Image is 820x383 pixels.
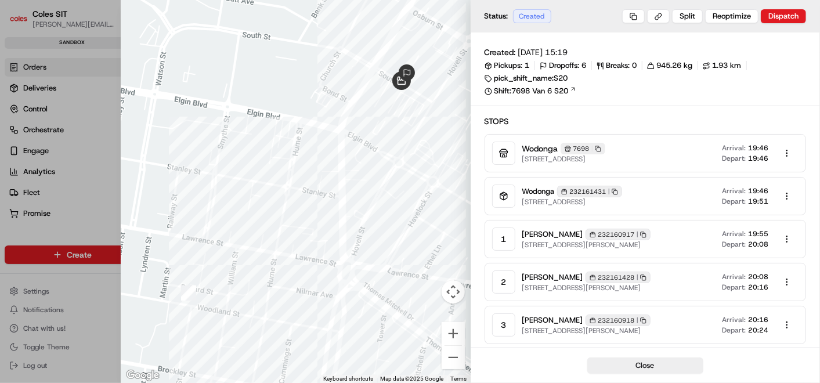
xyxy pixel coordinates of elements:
div: 1 [492,227,515,251]
button: Keyboard shortcuts [324,375,374,383]
span: Knowledge Base [23,168,89,179]
div: 7698 [561,143,605,154]
button: Reoptimize [705,9,758,23]
div: pick_shift_name:S20 [485,73,568,84]
span: Created: [485,46,516,58]
a: Shift:7698 Van 6 S20 [485,86,807,96]
span: 20:16 [748,315,768,324]
span: Arrival: [722,229,746,239]
h2: Stops [485,115,807,127]
div: Status: [485,9,555,23]
img: Nash [12,11,35,34]
span: 1 [525,60,530,71]
span: Pylon [115,196,140,205]
span: 20:08 [748,240,768,249]
span: 945.26 kg [657,60,693,71]
div: route_start-rte_AX5eZcKnsuBp9GJ5XBnkKN [388,67,416,95]
span: [PERSON_NAME] [522,229,583,240]
img: Google [124,368,162,383]
div: 232161431 [557,186,622,197]
input: Got a question? Start typing here... [30,74,209,86]
span: Depart: [722,154,746,163]
button: Close [587,357,703,374]
a: 📗Knowledge Base [7,163,93,184]
button: Dispatch [761,9,806,23]
a: Terms (opens in new tab) [451,375,467,382]
span: Arrival: [722,315,746,324]
span: Map data ©2025 Google [381,375,444,382]
a: 💻API Documentation [93,163,191,184]
span: 20:24 [748,326,768,335]
span: Dropoffs: [550,60,580,71]
span: [STREET_ADDRESS] [522,197,622,207]
button: Map camera controls [442,280,465,303]
span: Depart: [722,197,746,206]
span: 19:51 [748,197,768,206]
span: Arrival: [722,143,746,153]
span: Arrival: [722,272,746,281]
span: 1.93 km [713,60,742,71]
span: Arrival: [722,186,746,196]
span: Breaks: [606,60,630,71]
span: 20:16 [748,283,768,292]
a: Open this area in Google Maps (opens a new window) [124,368,162,383]
span: [PERSON_NAME] [522,272,583,283]
a: Powered byPylon [82,196,140,205]
div: route_end-rte_AX5eZcKnsuBp9GJ5XBnkKN [393,60,421,88]
span: API Documentation [110,168,186,179]
span: [STREET_ADDRESS][PERSON_NAME] [522,283,651,292]
div: Start new chat [39,110,190,122]
button: Split [672,9,703,23]
span: 0 [633,60,637,71]
div: 3 [492,313,515,337]
span: [STREET_ADDRESS][PERSON_NAME] [522,326,651,335]
div: waypoint-rte_AX5eZcKnsuBp9GJ5XBnkKN [176,281,201,305]
div: 232161428 [586,272,651,283]
div: 232160917 [586,229,651,240]
span: [PERSON_NAME] [522,315,583,326]
p: Welcome 👋 [12,46,211,64]
button: Zoom in [442,322,465,345]
div: 2 [492,270,515,294]
button: Start new chat [197,114,211,128]
img: 1736555255976-a54dd68f-1ca7-489b-9aae-adbdc363a1c4 [12,110,32,131]
button: Zoom out [442,346,465,369]
div: 232160918 [586,315,651,326]
span: [DATE] 15:19 [518,46,568,58]
span: [STREET_ADDRESS] [522,154,605,164]
div: 💻 [98,169,107,178]
span: Depart: [722,326,746,335]
span: [STREET_ADDRESS][PERSON_NAME] [522,240,651,250]
span: 19:46 [748,154,768,163]
span: Depart: [722,240,746,249]
span: 20:08 [748,272,768,281]
span: 19:55 [748,229,768,239]
span: Pickups: [494,60,523,71]
div: 📗 [12,169,21,178]
div: Created [513,9,551,23]
span: Wodonga [522,143,558,154]
div: We're available if you need us! [39,122,147,131]
span: 19:46 [748,186,768,196]
span: Wodonga [522,186,555,197]
span: 19:46 [748,143,768,153]
span: 6 [582,60,587,71]
span: Depart: [722,283,746,292]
